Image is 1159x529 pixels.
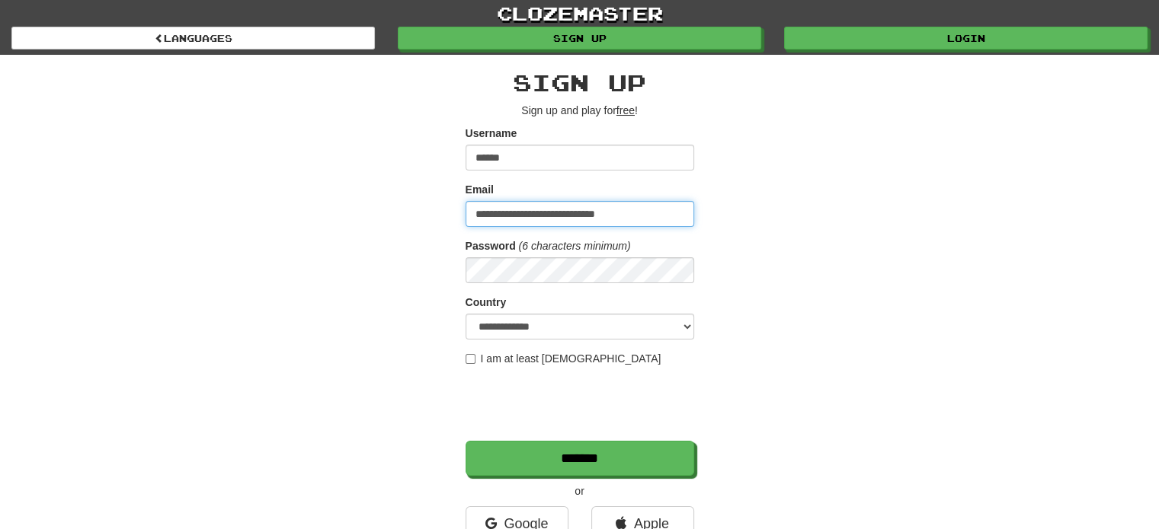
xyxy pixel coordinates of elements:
[466,103,694,118] p: Sign up and play for !
[466,483,694,499] p: or
[398,27,761,49] a: Sign up
[466,182,494,197] label: Email
[466,374,697,433] iframe: reCAPTCHA
[519,240,631,252] em: (6 characters minimum)
[466,351,661,366] label: I am at least [DEMOGRAPHIC_DATA]
[784,27,1148,49] a: Login
[11,27,375,49] a: Languages
[616,104,635,116] u: free
[466,126,517,141] label: Username
[466,295,507,310] label: Country
[466,354,475,364] input: I am at least [DEMOGRAPHIC_DATA]
[466,238,516,253] label: Password
[466,70,694,95] h2: Sign up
